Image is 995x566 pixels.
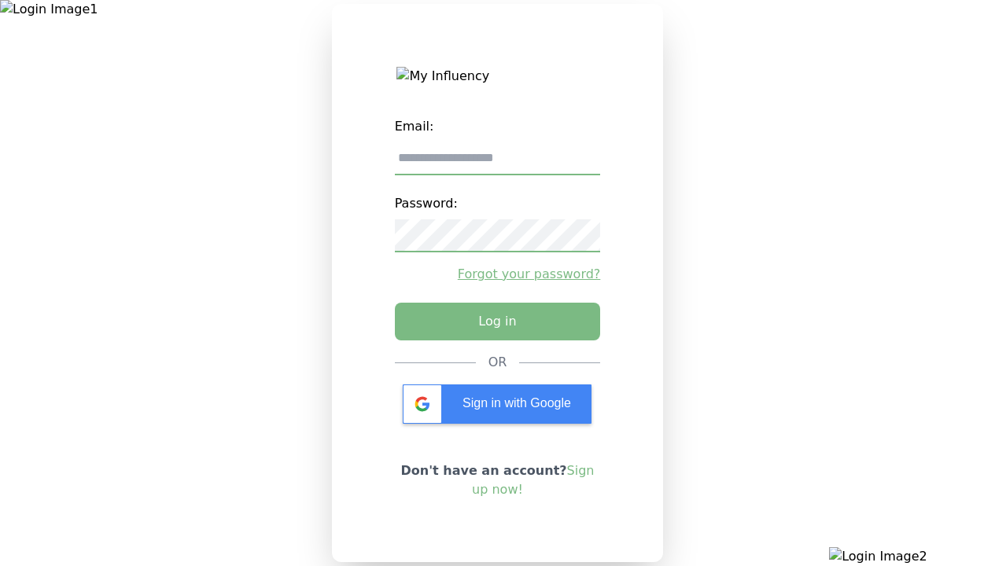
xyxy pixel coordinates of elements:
[395,461,601,499] p: Don't have an account?
[396,67,598,86] img: My Influency
[395,303,601,340] button: Log in
[395,265,601,284] a: Forgot your password?
[395,188,601,219] label: Password:
[403,384,591,424] div: Sign in with Google
[488,353,507,372] div: OR
[395,111,601,142] label: Email:
[462,396,571,410] span: Sign in with Google
[829,547,995,566] img: Login Image2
